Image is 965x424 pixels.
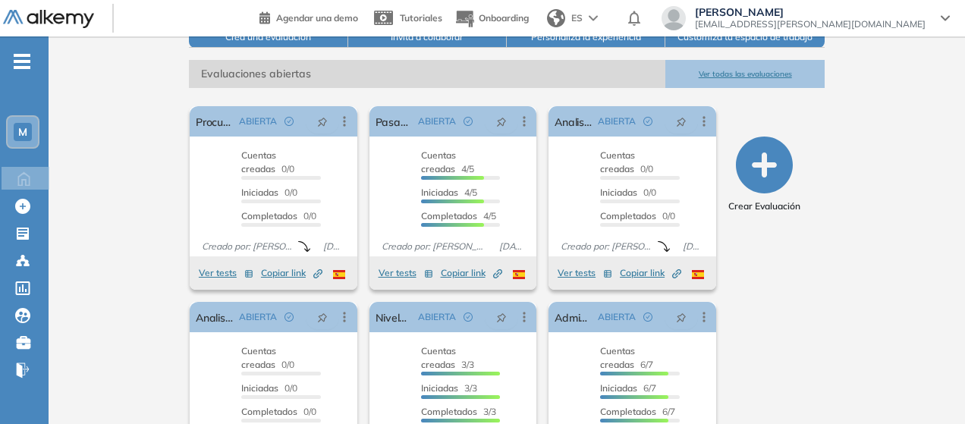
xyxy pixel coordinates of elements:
[485,305,518,329] button: pushpin
[728,137,800,213] button: Crear Evaluación
[485,109,518,133] button: pushpin
[677,240,710,253] span: [DATE]
[600,406,656,417] span: Completados
[199,264,253,282] button: Ver tests
[241,210,316,221] span: 0/0
[600,187,637,198] span: Iniciadas
[571,11,583,25] span: ES
[376,106,413,137] a: Pasantes
[241,382,297,394] span: 0/0
[421,210,477,221] span: Completados
[598,310,636,324] span: ABIERTA
[421,345,456,370] span: Cuentas creadas
[400,12,442,24] span: Tutoriales
[676,115,687,127] span: pushpin
[600,345,635,370] span: Cuentas creadas
[317,115,328,127] span: pushpin
[239,310,277,324] span: ABIERTA
[507,27,665,48] button: Personaliza la experiencia
[421,187,477,198] span: 4/5
[189,27,347,48] button: Crea una evaluación
[418,115,456,128] span: ABIERTA
[441,264,502,282] button: Copiar link
[643,117,652,126] span: check-circle
[317,311,328,323] span: pushpin
[421,382,458,394] span: Iniciadas
[18,126,27,138] span: M
[665,60,824,88] button: Ver todas las evaluaciones
[196,302,233,332] a: Analista Semi Senior
[14,60,30,63] i: -
[464,117,473,126] span: check-circle
[421,149,474,174] span: 4/5
[241,345,276,370] span: Cuentas creadas
[421,406,496,417] span: 3/3
[441,266,502,280] span: Copiar link
[421,406,477,417] span: Completados
[379,264,433,282] button: Ver tests
[376,240,493,253] span: Creado por: [PERSON_NAME]
[676,311,687,323] span: pushpin
[261,266,322,280] span: Copiar link
[496,115,507,127] span: pushpin
[555,302,592,332] a: Administrativos
[317,240,350,253] span: [DATE]
[421,345,474,370] span: 3/3
[600,406,675,417] span: 6/7
[241,406,316,417] span: 0/0
[665,27,824,48] button: Customiza tu espacio de trabajo
[600,210,675,221] span: 0/0
[454,2,529,35] button: Onboarding
[728,199,800,213] span: Crear Evaluación
[479,12,529,24] span: Onboarding
[555,106,592,137] a: Analista Junior
[421,210,496,221] span: 4/5
[589,15,598,21] img: arrow
[600,187,656,198] span: 0/0
[547,9,565,27] img: world
[665,109,698,133] button: pushpin
[239,115,277,128] span: ABIERTA
[241,187,297,198] span: 0/0
[620,264,681,282] button: Copiar link
[333,270,345,279] img: ESP
[620,266,681,280] span: Copiar link
[464,313,473,322] span: check-circle
[421,187,458,198] span: Iniciadas
[3,10,94,29] img: Logo
[600,382,656,394] span: 6/7
[306,109,339,133] button: pushpin
[259,8,358,26] a: Agendar una demo
[241,382,278,394] span: Iniciadas
[421,382,477,394] span: 3/3
[496,311,507,323] span: pushpin
[189,60,665,88] span: Evaluaciones abiertas
[421,149,456,174] span: Cuentas creadas
[196,106,233,137] a: Procuradores
[665,305,698,329] button: pushpin
[600,149,653,174] span: 0/0
[306,305,339,329] button: pushpin
[348,27,507,48] button: Invita a colaborar
[695,6,926,18] span: [PERSON_NAME]
[555,240,657,253] span: Creado por: [PERSON_NAME]
[418,310,456,324] span: ABIERTA
[241,187,278,198] span: Iniciadas
[558,264,612,282] button: Ver tests
[284,117,294,126] span: check-circle
[241,210,297,221] span: Completados
[600,345,653,370] span: 6/7
[241,345,294,370] span: 0/0
[598,115,636,128] span: ABIERTA
[241,149,294,174] span: 0/0
[692,270,704,279] img: ESP
[241,149,276,174] span: Cuentas creadas
[241,406,297,417] span: Completados
[284,313,294,322] span: check-circle
[261,264,322,282] button: Copiar link
[600,210,656,221] span: Completados
[196,240,298,253] span: Creado por: [PERSON_NAME]
[643,313,652,322] span: check-circle
[695,18,926,30] span: [EMAIL_ADDRESS][PERSON_NAME][DOMAIN_NAME]
[600,382,637,394] span: Iniciadas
